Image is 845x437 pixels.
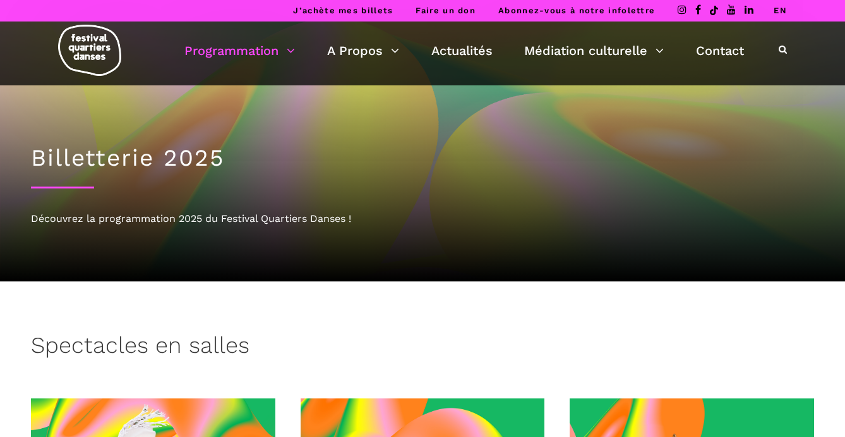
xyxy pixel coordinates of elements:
[184,40,295,61] a: Programmation
[524,40,664,61] a: Médiation culturelle
[58,25,121,76] img: logo-fqd-med
[31,211,814,227] div: Découvrez la programmation 2025 du Festival Quartiers Danses !
[696,40,744,61] a: Contact
[498,6,655,15] a: Abonnez-vous à notre infolettre
[31,144,814,172] h1: Billetterie 2025
[431,40,493,61] a: Actualités
[293,6,393,15] a: J’achète mes billets
[774,6,787,15] a: EN
[31,332,249,364] h3: Spectacles en salles
[327,40,399,61] a: A Propos
[416,6,476,15] a: Faire un don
